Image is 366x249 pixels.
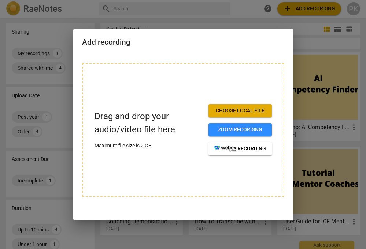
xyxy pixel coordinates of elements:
[208,123,272,136] button: Zoom recording
[208,104,272,117] button: Choose local file
[95,142,203,150] p: Maximum file size is 2 GB
[95,110,203,136] p: Drag and drop your audio/video file here
[214,145,266,152] span: recording
[208,142,272,155] button: recording
[214,107,266,114] span: Choose local file
[214,126,266,133] span: Zoom recording
[82,38,284,47] h2: Add recording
